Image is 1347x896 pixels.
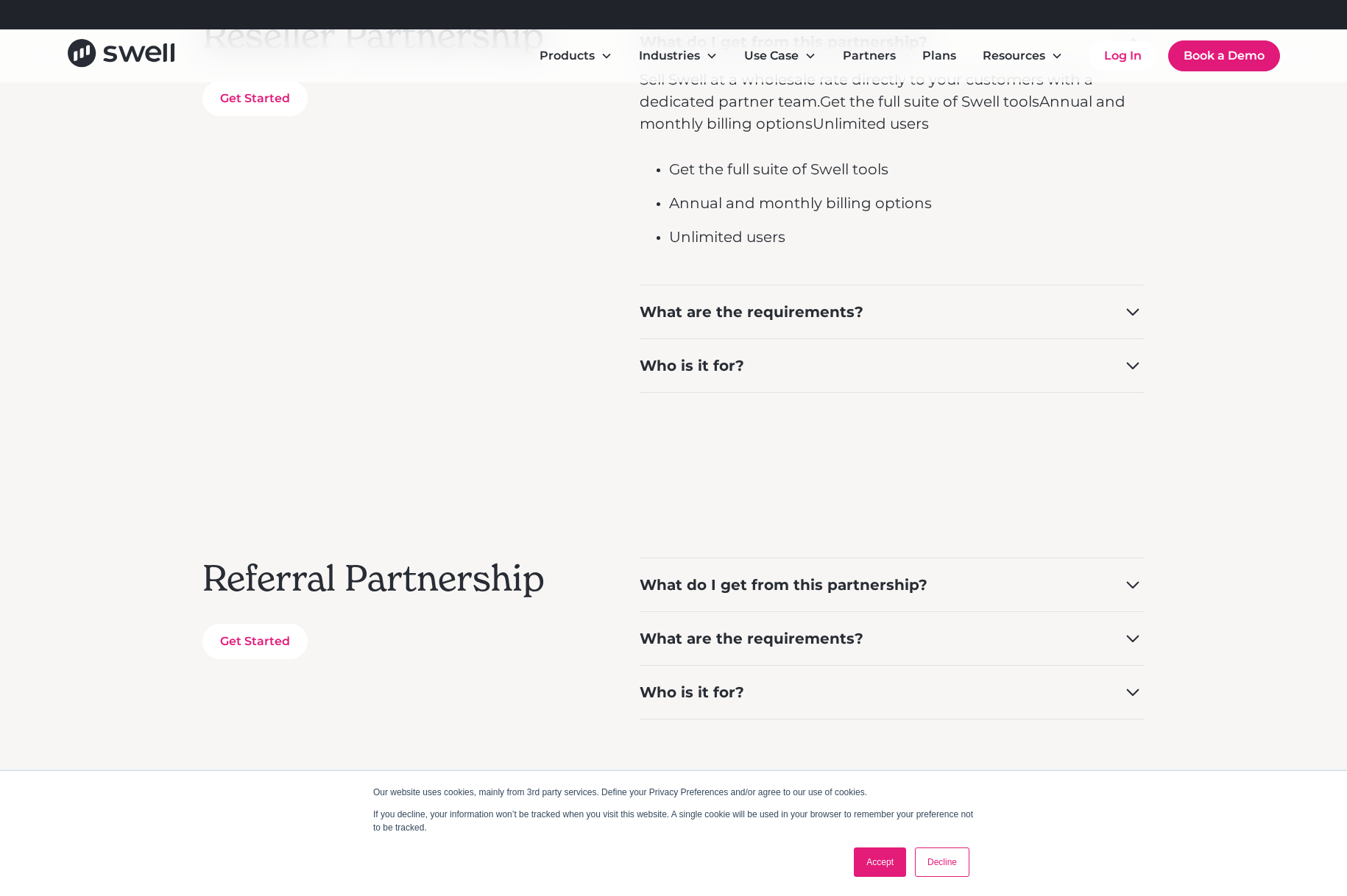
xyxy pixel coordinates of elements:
[971,41,1075,71] div: Resources
[732,41,828,71] div: Use Case
[744,47,799,65] div: Use Case
[528,41,624,71] div: Products
[669,226,932,248] p: Unlimited users
[373,786,974,799] p: Our website uses cookies, mainly from 3rd party services. Define your Privacy Preferences and/or ...
[911,41,968,71] a: Plans
[640,682,744,703] div: Who is it for?
[627,41,729,71] div: Industries
[669,192,932,214] p: Annual and monthly billing options
[669,158,932,180] p: Get the full suite of Swell tools
[202,81,308,116] a: Get Started
[983,47,1045,65] div: Resources
[640,628,863,649] div: What are the requirements?
[373,808,974,834] p: If you decline, your information won’t be tracked when you visit this website. A single cookie wi...
[640,575,927,595] div: What do I get from this partnership?
[854,847,906,877] a: Accept
[640,355,744,376] div: Who is it for?
[1168,40,1280,71] a: Book a Demo
[639,47,700,65] div: Industries
[831,41,908,71] a: Partners
[1089,41,1156,71] a: Log In
[540,47,595,65] div: Products
[68,39,174,72] a: home
[640,68,1145,135] p: Sell Swell at a wholesale rate directly to your customers with a dedicated partner team.Get the f...
[915,847,969,877] a: Decline
[202,558,581,600] h2: Referral Partnership
[202,624,308,659] a: Get Started
[640,302,863,322] div: What are the requirements?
